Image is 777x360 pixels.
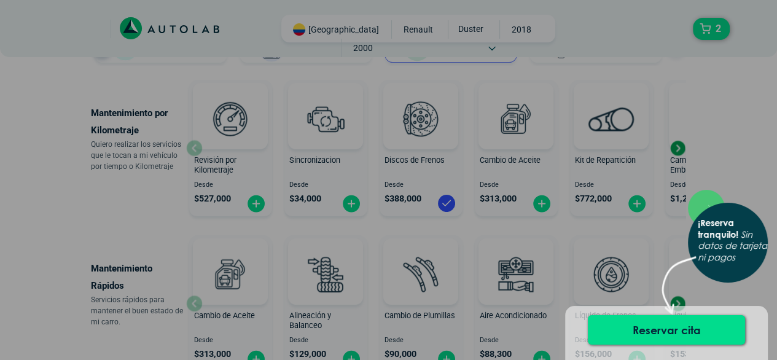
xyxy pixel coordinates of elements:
button: Reservar cita [588,315,745,345]
span: × [708,198,716,216]
button: Close [698,190,725,224]
b: ¡Reserva tranquilo! [698,217,738,240]
img: flecha.png [662,256,697,325]
i: Sin datos de tarjeta ni pagos [698,229,767,263]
